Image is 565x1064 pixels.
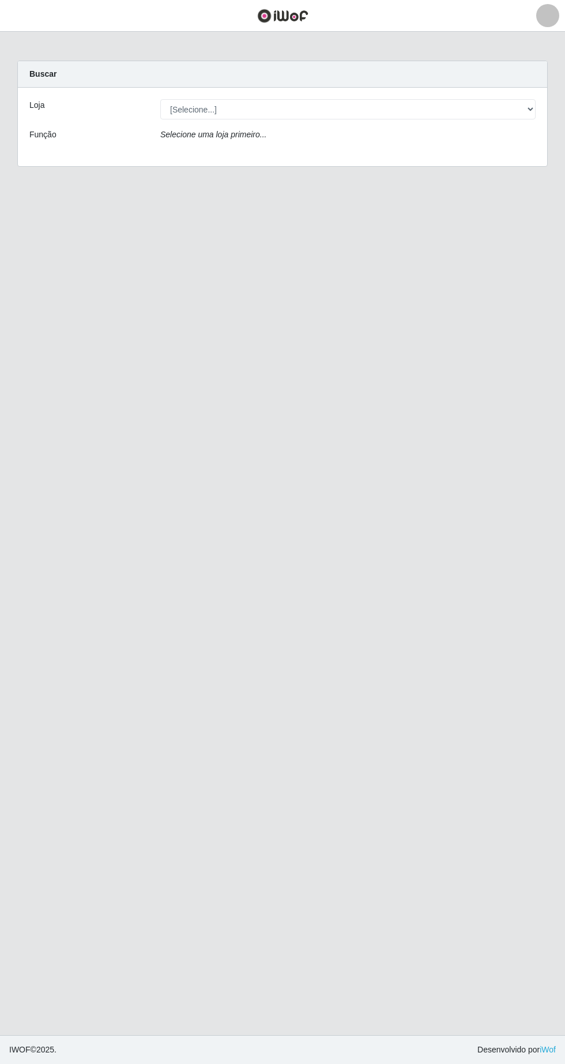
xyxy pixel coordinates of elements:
span: © 2025 . [9,1044,56,1056]
span: IWOF [9,1045,31,1054]
img: CoreUI Logo [257,9,308,23]
i: Selecione uma loja primeiro... [160,130,266,139]
label: Função [29,129,56,141]
strong: Buscar [29,69,56,78]
a: iWof [540,1045,556,1054]
span: Desenvolvido por [477,1044,556,1056]
label: Loja [29,99,44,111]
